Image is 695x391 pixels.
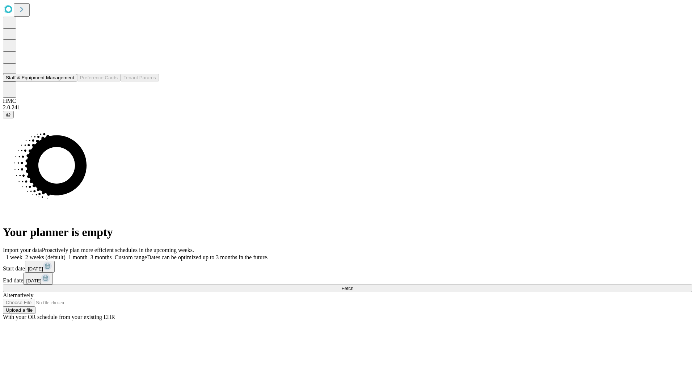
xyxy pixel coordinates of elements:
span: Alternatively [3,292,33,298]
button: Fetch [3,285,692,292]
span: Custom range [115,254,147,260]
span: Proactively plan more efficient schedules in the upcoming weeks. [42,247,194,253]
h1: Your planner is empty [3,226,692,239]
div: 2.0.241 [3,104,692,111]
div: HMC [3,98,692,104]
span: Import your data [3,247,42,253]
span: @ [6,112,11,117]
span: 3 months [90,254,112,260]
button: Upload a file [3,306,35,314]
button: [DATE] [25,261,55,273]
span: [DATE] [26,278,41,283]
span: [DATE] [28,266,43,272]
span: With your OR schedule from your existing EHR [3,314,115,320]
button: @ [3,111,14,118]
div: End date [3,273,692,285]
span: 2 weeks (default) [25,254,66,260]
button: Preference Cards [77,74,121,81]
button: Tenant Params [121,74,159,81]
button: [DATE] [23,273,53,285]
span: 1 month [68,254,88,260]
div: Start date [3,261,692,273]
button: Staff & Equipment Management [3,74,77,81]
span: Fetch [341,286,353,291]
span: Dates can be optimized up to 3 months in the future. [147,254,268,260]
span: 1 week [6,254,22,260]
